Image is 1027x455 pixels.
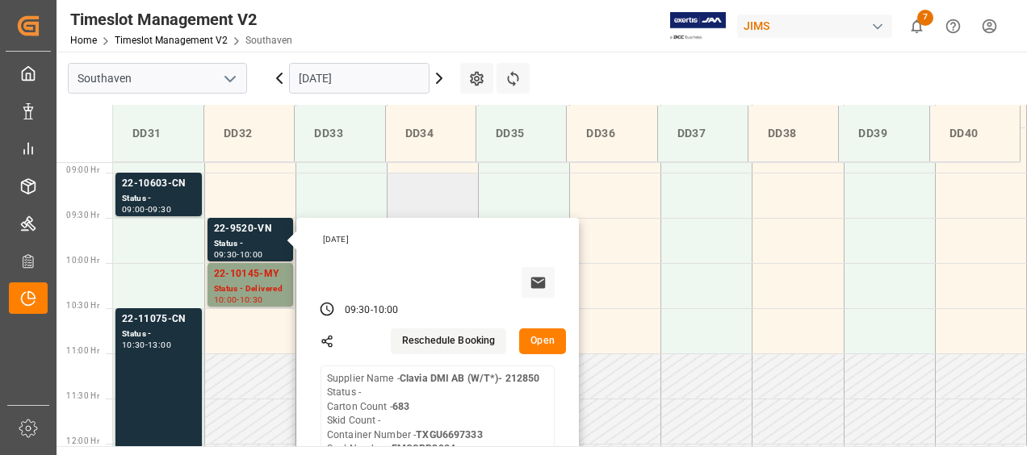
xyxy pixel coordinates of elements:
div: JIMS [737,15,892,38]
div: 10:00 [214,296,237,303]
a: Home [70,35,97,46]
span: 11:00 Hr [66,346,99,355]
span: 10:00 Hr [66,256,99,265]
div: DD31 [126,119,191,148]
div: Status - [122,328,195,341]
span: 09:30 Hr [66,211,99,219]
button: open menu [217,66,241,91]
div: 09:00 [122,206,145,213]
button: Help Center [935,8,971,44]
div: 09:30 [345,303,371,318]
b: Clavia DMI AB (W/T*)- 212850 [400,373,540,384]
span: 10:30 Hr [66,301,99,310]
span: 09:00 Hr [66,165,99,174]
div: 09:30 [148,206,171,213]
div: 10:00 [373,303,399,318]
div: 22-10603-CN [122,176,195,192]
div: Status - [214,237,287,251]
div: Status - Delivered [214,282,287,296]
div: 09:30 [214,251,237,258]
button: Reschedule Booking [391,328,506,354]
div: DD34 [399,119,463,148]
div: DD40 [943,119,1007,148]
div: - [237,251,239,258]
div: DD38 [761,119,825,148]
div: - [371,303,373,318]
div: Status - [122,192,195,206]
div: 10:00 [240,251,263,258]
div: Timeslot Management V2 [70,7,292,31]
span: 7 [917,10,933,26]
div: 10:30 [122,341,145,349]
button: Open [519,328,566,354]
div: DD33 [308,119,371,148]
div: 22-10145-MY [214,266,287,282]
a: Timeslot Management V2 [115,35,228,46]
span: 12:00 Hr [66,436,99,445]
b: 683 [392,401,409,412]
input: Type to search/select [68,63,247,94]
span: 11:30 Hr [66,391,99,400]
div: 22-9520-VN [214,221,287,237]
div: - [145,206,148,213]
button: JIMS [737,10,899,41]
div: - [145,341,148,349]
div: 10:30 [240,296,263,303]
div: [DATE] [317,234,561,245]
input: DD.MM.YYYY [289,63,430,94]
div: 22-11075-CN [122,311,195,328]
div: 13:00 [148,341,171,349]
div: DD32 [217,119,281,148]
div: DD39 [852,119,916,148]
div: DD36 [580,119,643,148]
div: DD35 [489,119,553,148]
b: TXGU6697333 [416,429,482,440]
div: - [237,296,239,303]
b: EMCSRB3924 [392,443,455,454]
button: show 7 new notifications [899,8,935,44]
div: DD37 [671,119,735,148]
img: Exertis%20JAM%20-%20Email%20Logo.jpg_1722504956.jpg [670,12,726,40]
